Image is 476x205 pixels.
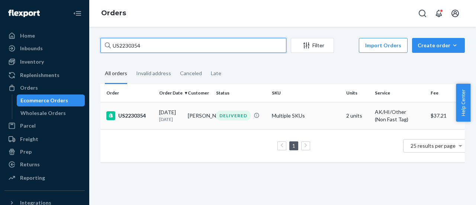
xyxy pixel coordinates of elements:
button: Help Center [456,84,470,122]
div: Freight [20,135,38,143]
div: Home [20,32,35,39]
div: Parcel [20,122,36,129]
button: Open account menu [448,6,463,21]
a: Freight [4,133,85,145]
a: Prep [4,146,85,158]
td: 2 units [343,102,372,129]
td: [PERSON_NAME] [185,102,213,129]
div: Create order [418,42,459,49]
div: Wholesale Orders [20,109,66,117]
td: Multiple SKUs [269,102,343,129]
div: Inbounds [20,45,43,52]
ol: breadcrumbs [95,3,132,24]
div: Orders [20,84,38,92]
a: Parcel [4,120,85,132]
a: Inventory [4,56,85,68]
div: Invalid address [136,64,171,83]
button: Create order [412,38,465,53]
div: (Non Fast Tag) [375,116,425,123]
a: Orders [101,9,126,17]
a: Home [4,30,85,42]
th: Service [372,84,428,102]
a: Wholesale Orders [17,107,85,119]
div: Prep [20,148,32,156]
div: Late [211,64,221,83]
td: $37.21 [428,102,472,129]
a: Returns [4,158,85,170]
th: SKU [269,84,343,102]
a: Replenishments [4,69,85,81]
a: Inbounds [4,42,85,54]
div: Inventory [20,58,44,65]
div: Canceled [180,64,202,83]
a: Ecommerce Orders [17,95,85,106]
div: All orders [105,64,127,84]
th: Fee [428,84,472,102]
p: [DATE] [159,116,182,122]
div: DELIVERED [216,110,251,121]
div: US2230354 [106,111,153,120]
th: Order Date [156,84,185,102]
a: Reporting [4,172,85,184]
div: [DATE] [159,109,182,122]
span: 25 results per page [411,142,456,149]
button: Open Search Box [415,6,430,21]
div: Reporting [20,174,45,182]
img: Flexport logo [8,10,40,17]
div: Filter [291,42,334,49]
button: Open notifications [431,6,446,21]
input: Search orders [100,38,286,53]
p: AK/HI/Other [375,108,425,116]
div: Returns [20,161,40,168]
a: Page 1 is your current page [291,142,297,149]
div: Customer [188,90,210,96]
div: Ecommerce Orders [20,97,68,104]
th: Order [100,84,156,102]
button: Import Orders [359,38,408,53]
th: Status [213,84,269,102]
button: Filter [291,38,334,53]
button: Close Navigation [70,6,85,21]
th: Units [343,84,372,102]
div: Replenishments [20,71,59,79]
a: Orders [4,82,85,94]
